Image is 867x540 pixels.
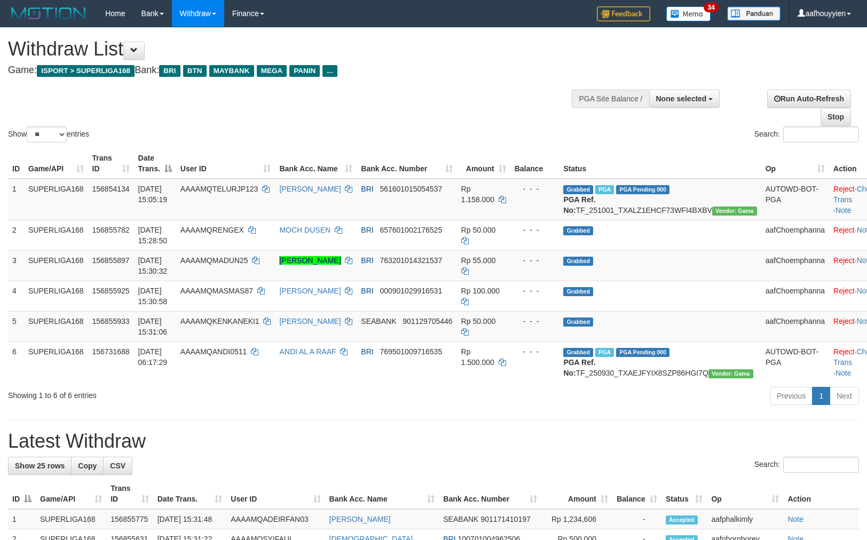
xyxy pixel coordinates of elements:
[457,148,510,179] th: Amount: activate to sort column ascending
[380,226,442,234] span: Copy 657601002176525 to clipboard
[541,509,612,529] td: Rp 1,234,606
[8,126,89,142] label: Show entries
[92,317,130,325] span: 156855933
[71,457,104,475] a: Copy
[704,3,718,12] span: 34
[15,462,65,470] span: Show 25 rows
[180,226,244,234] span: AAAAMQRENGEX
[380,256,442,265] span: Copy 763201014321537 to clipboard
[563,287,593,296] span: Grabbed
[707,509,783,529] td: aafphalkimly
[770,387,813,405] a: Previous
[461,185,494,204] span: Rp 1.158.000
[515,184,555,194] div: - - -
[666,515,698,525] span: Accepted
[563,185,593,194] span: Grabbed
[8,342,24,383] td: 6
[361,185,373,193] span: BRI
[612,509,661,529] td: -
[8,479,36,509] th: ID: activate to sort column descending
[515,255,555,266] div: - - -
[616,348,669,357] span: PGA Pending
[461,287,500,295] span: Rp 100.000
[138,185,168,204] span: [DATE] 15:05:19
[153,509,227,529] td: [DATE] 15:31:48
[595,348,614,357] span: Marked by aafromsomean
[24,148,88,179] th: Game/API: activate to sort column ascending
[783,457,859,473] input: Search:
[279,256,341,265] a: [PERSON_NAME]
[649,90,720,108] button: None selected
[836,369,852,377] a: Note
[515,346,555,357] div: - - -
[88,148,134,179] th: Trans ID: activate to sort column ascending
[24,311,88,342] td: SUPERLIGA168
[226,509,325,529] td: AAAAMQADEIRFAN03
[833,226,855,234] a: Reject
[612,479,661,509] th: Balance: activate to sort column ascending
[761,250,829,281] td: aafChoemphanna
[761,342,829,383] td: AUTOWD-BOT-PGA
[8,281,24,311] td: 4
[106,509,153,529] td: 156855775
[183,65,207,77] span: BTN
[833,185,855,193] a: Reject
[563,358,595,377] b: PGA Ref. No:
[106,479,153,509] th: Trans ID: activate to sort column ascending
[833,256,855,265] a: Reject
[92,256,130,265] span: 156855897
[138,347,168,367] span: [DATE] 06:17:29
[357,148,456,179] th: Bank Acc. Number: activate to sort column ascending
[754,457,859,473] label: Search:
[37,65,135,77] span: ISPORT > SUPERLIGA168
[597,6,650,21] img: Feedback.jpg
[134,148,176,179] th: Date Trans.: activate to sort column descending
[24,250,88,281] td: SUPERLIGA168
[279,226,330,234] a: MOCH DUSEN
[559,148,761,179] th: Status
[572,90,649,108] div: PGA Site Balance /
[515,316,555,327] div: - - -
[92,287,130,295] span: 156855925
[541,479,612,509] th: Amount: activate to sort column ascending
[812,387,830,405] a: 1
[361,317,396,325] span: SEABANK
[279,287,341,295] a: [PERSON_NAME]
[36,479,106,509] th: Game/API: activate to sort column ascending
[361,347,373,356] span: BRI
[24,342,88,383] td: SUPERLIGA168
[180,347,247,356] span: AAAAMQANDI0511
[138,256,168,275] span: [DATE] 15:30:32
[761,220,829,250] td: aafChoemphanna
[708,369,753,378] span: Vendor URL: https://trx31.1velocity.biz
[380,287,442,295] span: Copy 000901029916531 to clipboard
[563,348,593,357] span: Grabbed
[8,179,24,220] td: 1
[103,457,132,475] a: CSV
[380,347,442,356] span: Copy 769501009716535 to clipboard
[761,311,829,342] td: aafChoemphanna
[443,515,478,523] span: SEABANK
[138,317,168,336] span: [DATE] 15:31:06
[8,38,568,60] h1: Withdraw List
[761,281,829,311] td: aafChoemphanna
[8,65,568,76] h4: Game: Bank:
[656,94,707,103] span: None selected
[403,317,452,325] span: Copy 901129705446 to clipboard
[279,185,341,193] a: [PERSON_NAME]
[787,515,803,523] a: Note
[666,6,711,21] img: Button%20Memo.svg
[563,257,593,266] span: Grabbed
[783,126,859,142] input: Search:
[361,226,373,234] span: BRI
[138,287,168,306] span: [DATE] 15:30:58
[563,195,595,215] b: PGA Ref. No:
[24,220,88,250] td: SUPERLIGA168
[361,256,373,265] span: BRI
[616,185,669,194] span: PGA Pending
[180,185,258,193] span: AAAAMQTELURJP123
[180,256,248,265] span: AAAAMQMADUN25
[279,347,336,356] a: ANDI AL A RAAF
[8,386,353,401] div: Showing 1 to 6 of 6 entries
[180,287,253,295] span: AAAAMQMASMAS87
